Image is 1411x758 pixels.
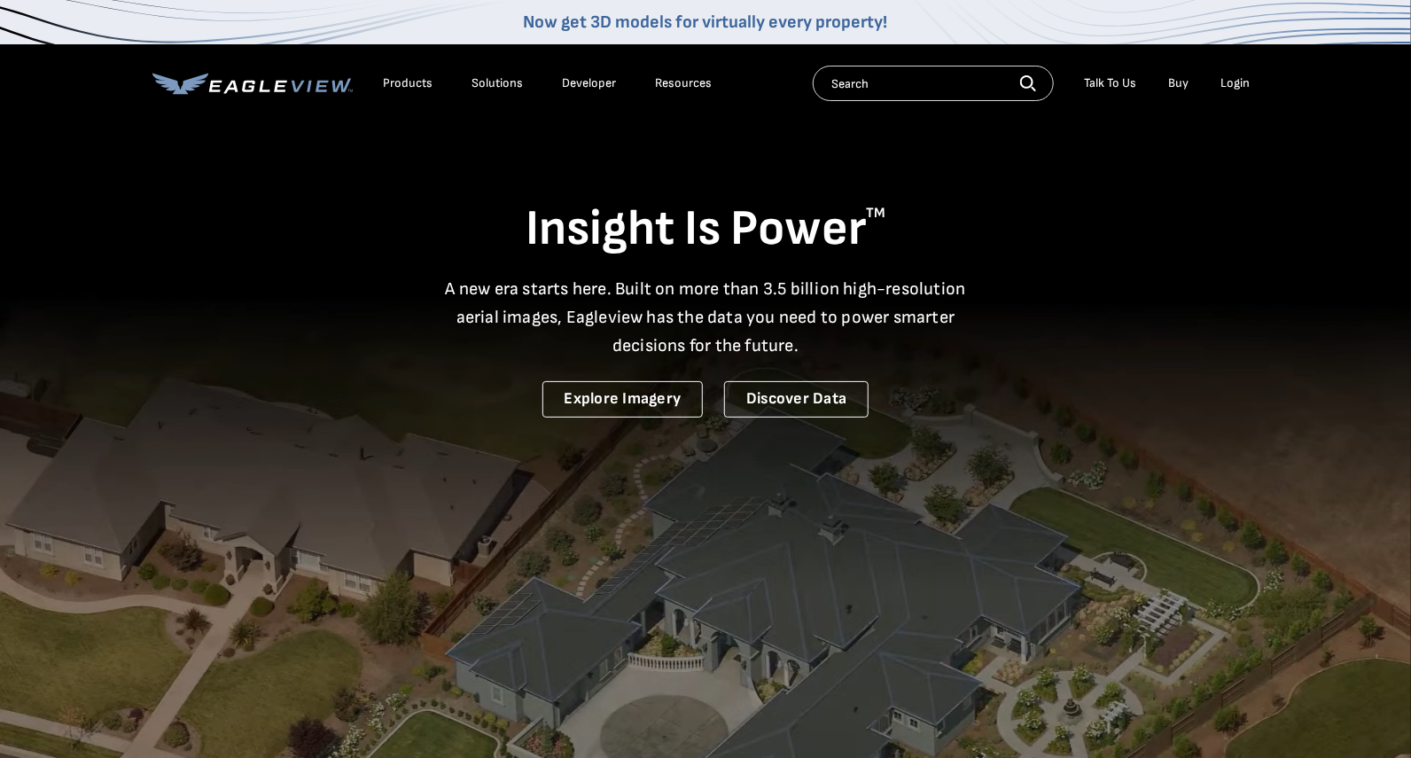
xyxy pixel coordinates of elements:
h1: Insight Is Power [152,199,1259,261]
a: Buy [1168,75,1189,91]
div: Resources [655,75,712,91]
sup: TM [866,205,885,222]
div: Login [1220,75,1250,91]
p: A new era starts here. Built on more than 3.5 billion high-resolution aerial images, Eagleview ha... [434,275,977,360]
a: Now get 3D models for virtually every property! [524,12,888,33]
div: Solutions [472,75,523,91]
a: Discover Data [724,381,869,418]
div: Products [383,75,433,91]
input: Search [813,66,1054,101]
a: Developer [562,75,616,91]
a: Explore Imagery [542,381,704,418]
div: Talk To Us [1084,75,1136,91]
